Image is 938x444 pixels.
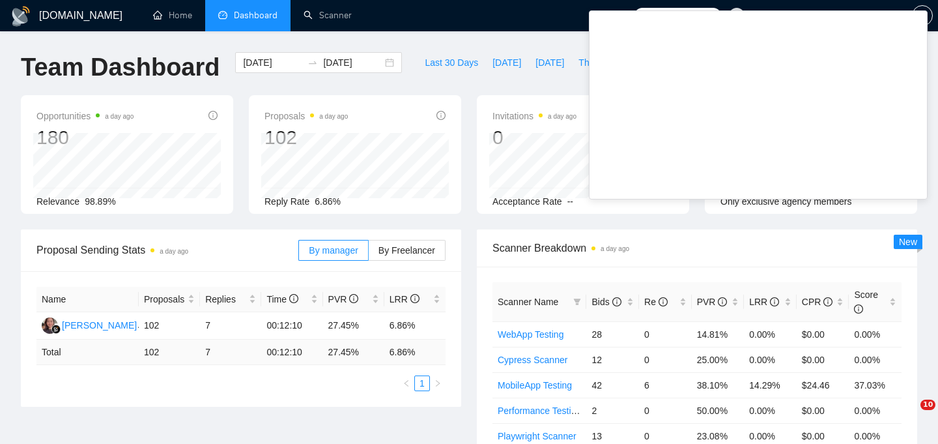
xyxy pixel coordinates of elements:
span: info-circle [289,294,298,303]
span: LRR [749,297,779,307]
button: [DATE] [485,52,528,73]
a: Cypress Scanner [498,355,567,365]
td: 6.86% [384,312,446,340]
span: This Week [578,55,621,70]
span: Re [644,297,668,307]
span: CPR [802,297,832,307]
td: 2 [586,398,639,423]
span: 98.89% [85,196,115,207]
button: left [399,376,414,391]
td: 27.45 % [323,340,384,365]
span: Replies [205,292,246,306]
img: NV [42,318,58,334]
time: a day ago [160,248,188,255]
td: 6.86 % [384,340,446,365]
span: info-circle [770,297,779,306]
span: info-circle [208,111,218,120]
td: 0 [639,347,692,372]
span: -- [567,196,573,207]
span: 1052 [696,8,716,23]
div: 102 [264,125,348,150]
td: 42 [586,372,639,398]
td: 50.00% [692,398,745,423]
span: info-circle [718,297,727,306]
a: Playwright Scanner [498,431,576,441]
th: Proposals [139,287,200,312]
span: New [899,237,917,247]
span: info-circle [436,111,446,120]
td: 00:12:10 [261,340,322,365]
span: filter [571,292,584,312]
button: right [430,376,446,391]
time: a day ago [105,113,134,120]
li: Next Page [430,376,446,391]
h1: Team Dashboard [21,52,220,83]
td: 0.00% [744,321,797,347]
td: 0 [639,398,692,423]
td: $0.00 [797,398,849,423]
td: 7 [200,312,261,340]
td: 28 [586,321,639,347]
td: $24.46 [797,372,849,398]
td: 0.00% [849,321,902,347]
span: dashboard [218,10,227,20]
span: Dashboard [234,10,277,21]
li: Previous Page [399,376,414,391]
span: Invitations [492,108,576,124]
td: 6 [639,372,692,398]
span: Proposals [264,108,348,124]
span: By manager [309,245,358,256]
span: info-circle [612,297,621,306]
div: 0 [492,125,576,150]
td: 0.00% [849,398,902,423]
a: WebApp Testing [498,329,563,340]
a: MobileApp Testing [498,380,572,391]
td: 38.10% [692,372,745,398]
span: [DATE] [535,55,564,70]
span: Relevance [36,196,79,207]
a: NV[PERSON_NAME] [42,319,137,330]
td: 25.00% [692,347,745,372]
span: Time [266,294,298,304]
td: 14.81% [692,321,745,347]
span: Connects: [654,8,693,23]
span: swap-right [307,57,318,68]
td: 0.00% [849,347,902,372]
a: 1 [415,376,429,391]
th: Name [36,287,139,312]
time: a day ago [319,113,348,120]
span: PVR [697,297,728,307]
span: Bids [591,297,621,307]
button: [DATE] [528,52,571,73]
td: 12 [586,347,639,372]
a: searchScanner [304,10,352,21]
span: info-circle [823,297,832,306]
td: 102 [139,312,200,340]
span: 6.86% [315,196,341,207]
span: right [434,379,442,387]
img: logo [10,6,31,27]
div: [PERSON_NAME] [62,318,137,333]
span: filter [573,298,581,306]
time: a day ago [601,245,629,252]
td: 27.45% [323,312,384,340]
button: This Week [571,52,629,73]
span: [DATE] [492,55,521,70]
span: Acceptance Rate [492,196,562,207]
div: 180 [36,125,134,150]
span: Scanner Breakdown [492,240,902,256]
span: to [307,57,318,68]
td: 00:12:10 [261,312,322,340]
span: Opportunities [36,108,134,124]
td: 7 [200,340,261,365]
time: a day ago [548,113,576,120]
td: $0.00 [797,347,849,372]
input: Start date [243,55,302,70]
span: left [403,379,410,387]
button: Last 30 Days [418,52,485,73]
td: 102 [139,340,200,365]
span: Last 30 Days [425,55,478,70]
span: Only exclusive agency members [720,196,852,207]
span: By Freelancer [378,245,435,256]
a: Performance Testing Scanner [498,406,618,416]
